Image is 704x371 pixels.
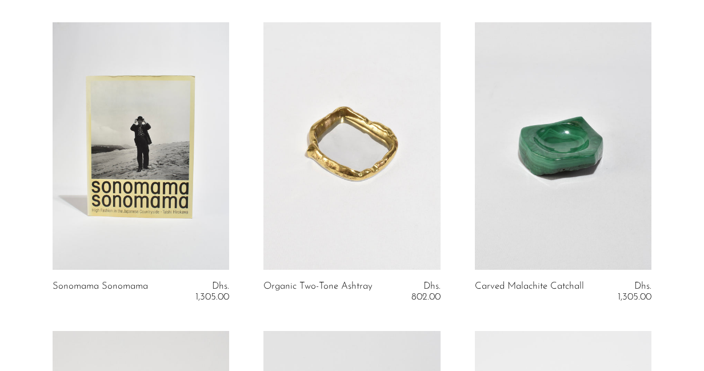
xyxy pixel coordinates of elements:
a: Sonomama Sonomama [53,281,148,302]
span: Dhs. 1,305.00 [195,281,229,301]
span: Dhs. 802.00 [411,281,441,301]
a: Carved Malachite Catchall [475,281,584,302]
a: Organic Two-Tone Ashtray [263,281,373,302]
span: Dhs. 1,305.00 [618,281,651,301]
